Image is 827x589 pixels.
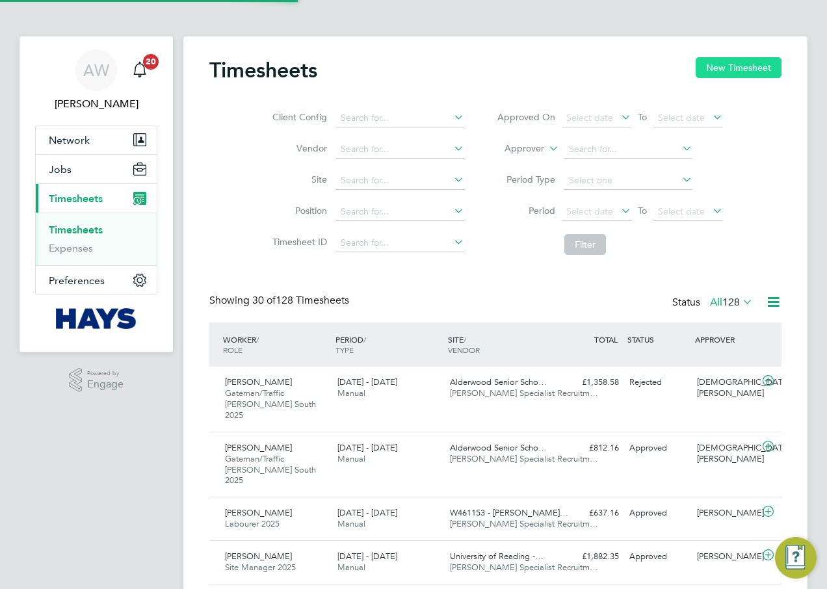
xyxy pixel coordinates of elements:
span: Alderwood Senior Scho… [450,376,547,387]
a: AW[PERSON_NAME] [35,49,157,112]
button: Network [36,125,157,154]
div: £812.16 [557,438,624,459]
div: £1,358.58 [557,372,624,393]
span: Site Manager 2025 [225,562,296,573]
span: ROLE [223,345,243,355]
span: W461153 - [PERSON_NAME]… [450,507,568,518]
label: Approved On [497,111,555,123]
span: Powered by [87,368,124,379]
span: [DATE] - [DATE] [337,551,397,562]
div: [DEMOGRAPHIC_DATA][PERSON_NAME] [692,438,759,470]
span: Alderwood Senior Scho… [450,442,547,453]
button: Jobs [36,155,157,183]
span: [PERSON_NAME] Specialist Recruitm… [450,562,598,573]
span: 30 of [252,294,276,307]
span: Manual [337,453,365,464]
span: Select date [658,205,705,217]
div: [PERSON_NAME] [692,503,759,524]
div: Showing [209,294,352,308]
span: [PERSON_NAME] Specialist Recruitm… [450,518,598,529]
button: Preferences [36,266,157,294]
span: Jobs [49,163,72,176]
div: Status [672,294,755,312]
input: Search for... [336,234,464,252]
span: To [634,202,651,219]
span: / [256,334,259,345]
span: [DATE] - [DATE] [337,507,397,518]
span: Manual [337,562,365,573]
div: STATUS [624,328,692,351]
input: Search for... [336,172,464,190]
div: £637.16 [557,503,624,524]
button: Filter [564,234,606,255]
a: Go to home page [35,308,157,329]
div: PERIOD [332,328,445,361]
span: Preferences [49,274,105,287]
span: [PERSON_NAME] Specialist Recruitm… [450,387,598,399]
label: Client Config [269,111,327,123]
a: Expenses [49,242,93,254]
div: Approved [624,546,692,568]
span: [PERSON_NAME] [225,376,292,387]
span: 128 Timesheets [252,294,349,307]
a: Timesheets [49,224,103,236]
span: [DATE] - [DATE] [337,376,397,387]
span: Select date [566,205,613,217]
span: [PERSON_NAME] [225,442,292,453]
span: Timesheets [49,192,103,205]
span: / [464,334,466,345]
button: Engage Resource Center [775,537,817,579]
label: Period [497,205,555,216]
a: Powered byEngage [69,368,124,393]
button: New Timesheet [696,57,781,78]
span: / [363,334,366,345]
input: Search for... [336,203,464,221]
input: Select one [564,172,692,190]
span: TOTAL [594,334,618,345]
span: Network [49,134,90,146]
span: 128 [722,296,740,309]
div: [PERSON_NAME] [692,546,759,568]
span: TYPE [335,345,354,355]
div: Timesheets [36,213,157,265]
h2: Timesheets [209,57,317,83]
div: WORKER [220,328,332,361]
label: Period Type [497,174,555,185]
span: To [634,109,651,125]
span: VENDOR [448,345,480,355]
span: Engage [87,379,124,390]
span: [PERSON_NAME] [225,551,292,562]
label: Approver [486,142,544,155]
a: 20 [127,49,153,91]
span: [PERSON_NAME] Specialist Recruitm… [450,453,598,464]
div: Approved [624,438,692,459]
img: hays-logo-retina.png [56,308,137,329]
div: Rejected [624,372,692,393]
button: Timesheets [36,184,157,213]
span: Select date [658,112,705,124]
div: APPROVER [692,328,759,351]
label: Timesheet ID [269,236,327,248]
span: Labourer 2025 [225,518,280,529]
span: AW [83,62,109,79]
div: Approved [624,503,692,524]
div: £1,882.35 [557,546,624,568]
label: Site [269,174,327,185]
label: Position [269,205,327,216]
nav: Main navigation [20,36,173,352]
input: Search for... [336,140,464,159]
span: [DATE] - [DATE] [337,442,397,453]
span: [PERSON_NAME] [225,507,292,518]
span: Gateman/Traffic [PERSON_NAME] South 2025 [225,453,316,486]
label: All [710,296,753,309]
span: Manual [337,387,365,399]
span: University of Reading -… [450,551,544,562]
label: Vendor [269,142,327,154]
span: 20 [143,54,159,70]
div: SITE [445,328,557,361]
div: [DEMOGRAPHIC_DATA][PERSON_NAME] [692,372,759,404]
input: Search for... [564,140,692,159]
input: Search for... [336,109,464,127]
span: Select date [566,112,613,124]
span: Manual [337,518,365,529]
